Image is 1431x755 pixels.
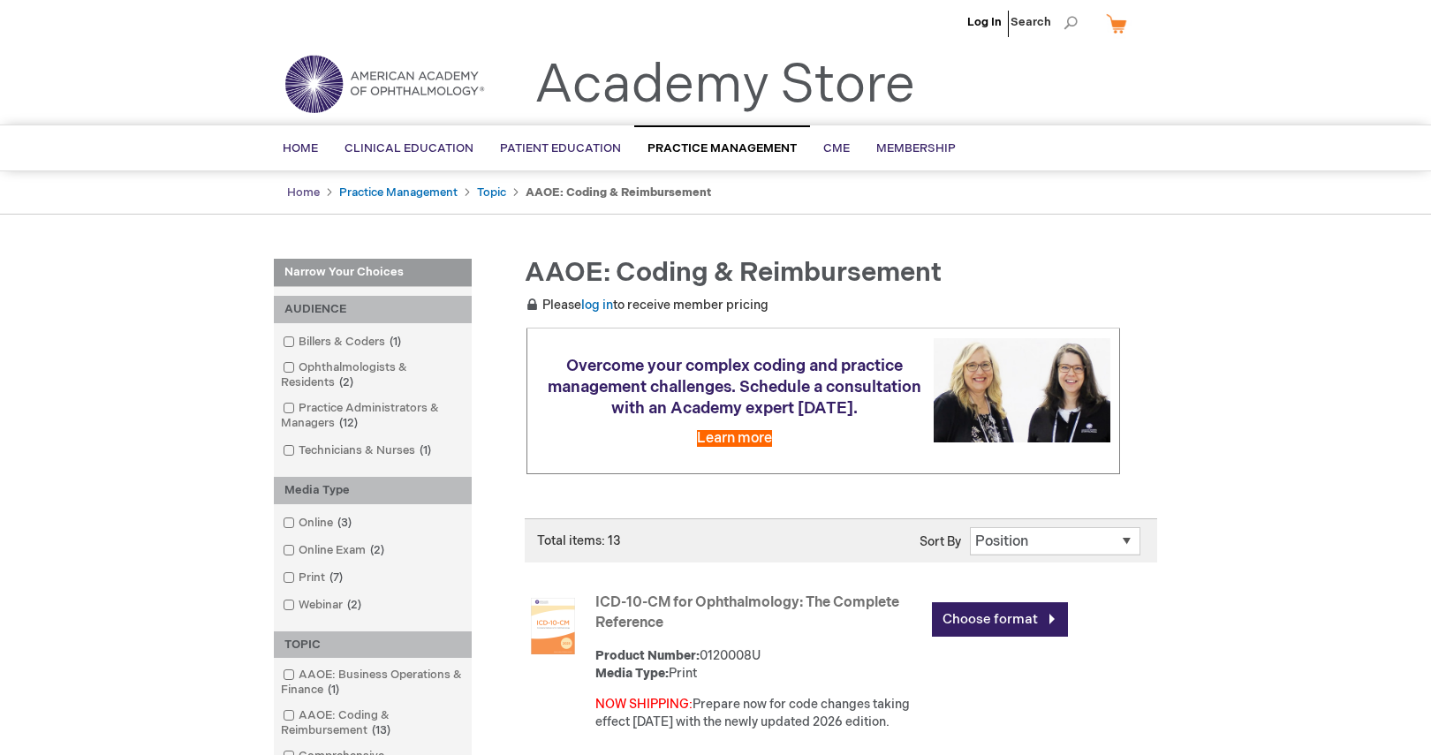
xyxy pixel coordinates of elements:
span: Overcome your complex coding and practice management challenges. Schedule a consultation with an ... [548,357,921,418]
div: TOPIC [274,631,472,659]
span: 3 [333,516,356,530]
strong: Narrow Your Choices [274,259,472,287]
a: Webinar2 [278,597,368,614]
a: Print7 [278,570,350,586]
a: Online Exam2 [278,542,391,559]
span: 7 [325,570,347,585]
span: Clinical Education [344,141,473,155]
img: ICD-10-CM for Ophthalmology: The Complete Reference [525,598,581,654]
a: Choose format [932,602,1068,637]
a: AAOE: Coding & Reimbursement13 [278,707,467,739]
a: Home [287,185,320,200]
div: Prepare now for code changes taking effect [DATE] with the newly updated 2026 edition. [595,696,923,731]
a: Learn more [697,430,772,447]
strong: Product Number: [595,648,700,663]
span: 1 [415,443,435,457]
span: Membership [876,141,956,155]
a: Topic [477,185,506,200]
span: CME [823,141,850,155]
span: 2 [366,543,389,557]
span: Home [283,141,318,155]
div: AUDIENCE [274,296,472,323]
a: Online3 [278,515,359,532]
a: log in [581,298,613,313]
a: Academy Store [534,54,915,117]
span: Please to receive member pricing [525,298,768,313]
a: Billers & Coders1 [278,334,408,351]
a: ICD-10-CM for Ophthalmology: The Complete Reference [595,594,899,631]
a: Practice Administrators & Managers12 [278,400,467,432]
a: Technicians & Nurses1 [278,442,438,459]
span: 2 [335,375,358,389]
span: Patient Education [500,141,621,155]
a: Log In [967,15,1002,29]
span: AAOE: Coding & Reimbursement [525,257,942,289]
strong: Media Type: [595,666,669,681]
div: Media Type [274,477,472,504]
a: Practice Management [339,185,458,200]
span: Search [1011,4,1078,40]
img: Schedule a consultation with an Academy expert today [934,338,1110,442]
strong: AAOE: Coding & Reimbursement [526,185,711,200]
span: 1 [323,683,344,697]
span: Practice Management [647,141,797,155]
label: Sort By [920,534,961,549]
span: 12 [335,416,362,430]
a: Ophthalmologists & Residents2 [278,359,467,391]
span: 1 [385,335,405,349]
a: AAOE: Business Operations & Finance1 [278,667,467,698]
span: 2 [343,598,366,612]
div: 0120008U Print [595,647,923,683]
font: NOW SHIPPING: [595,697,693,712]
span: 13 [367,723,395,737]
span: Total items: 13 [537,533,621,548]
